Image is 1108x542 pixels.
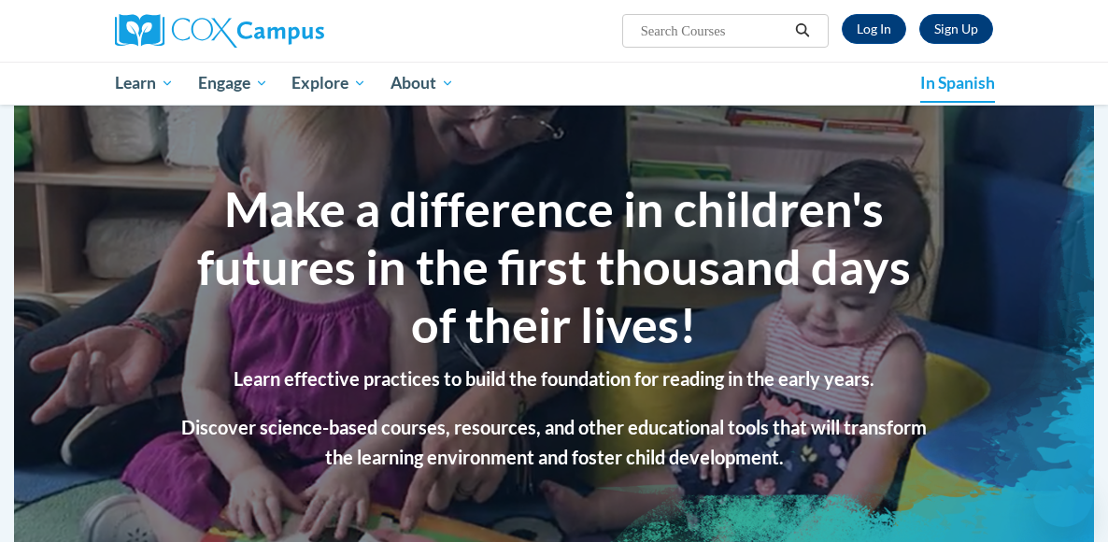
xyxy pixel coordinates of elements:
[186,62,280,105] a: Engage
[378,62,466,105] a: About
[639,20,788,42] input: Search Courses
[788,20,817,42] button: Search
[198,72,268,94] span: Engage
[101,62,1007,105] div: Main menu
[842,14,906,44] a: Log In
[391,72,454,94] span: About
[115,14,324,48] img: Cox Campus
[1033,467,1093,527] iframe: Button to launch messaging window
[291,72,366,94] span: Explore
[103,62,186,105] a: Learn
[279,62,378,105] a: Explore
[908,64,1007,103] a: In Spanish
[920,73,995,93] span: In Spanish
[115,72,174,94] span: Learn
[115,14,389,48] a: Cox Campus
[919,14,993,44] a: Register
